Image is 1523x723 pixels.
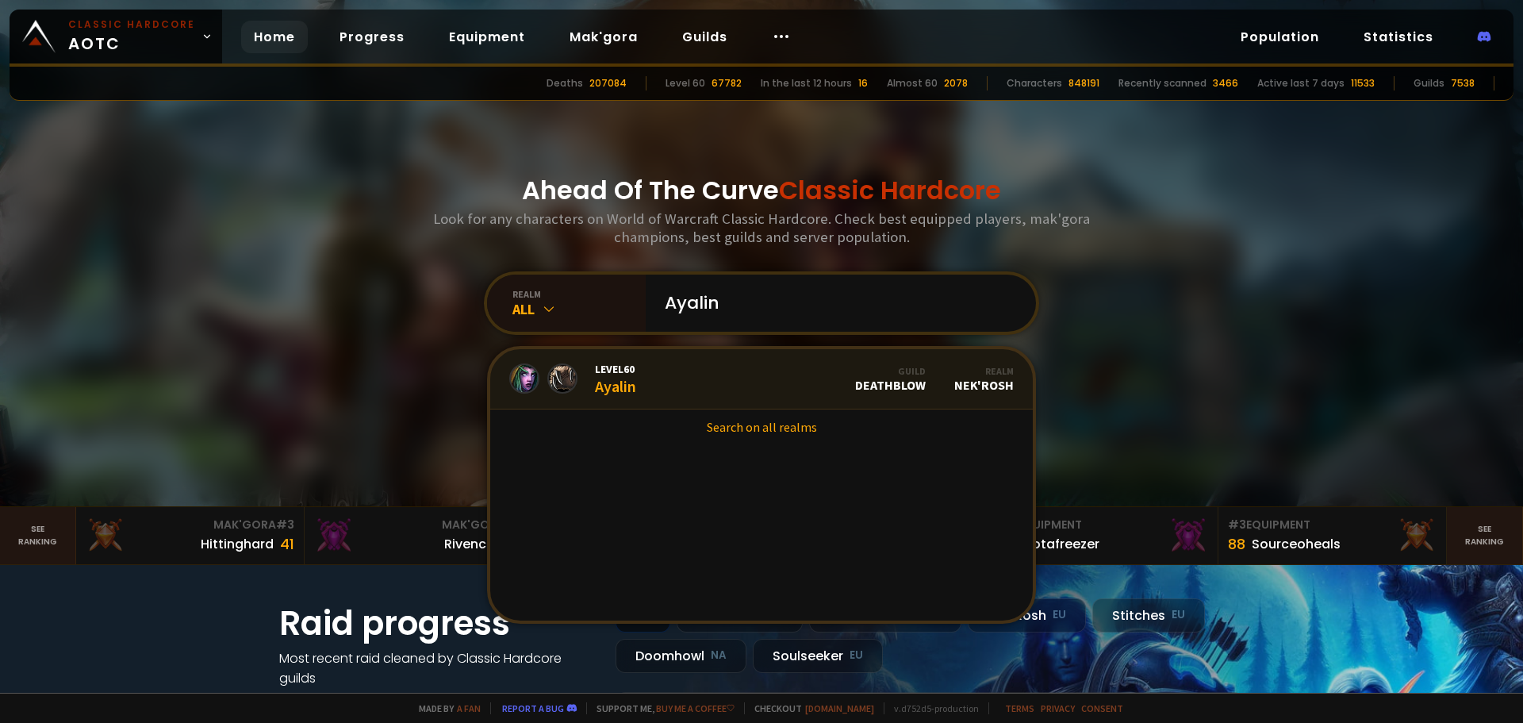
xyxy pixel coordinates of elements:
div: Equipment [999,517,1208,533]
a: Guilds [669,21,740,53]
a: #2Equipment88Notafreezer [990,507,1218,564]
div: 3466 [1213,76,1238,90]
a: Equipment [436,21,538,53]
a: Level60AyalinGuildDeathBlowRealmNek'Rosh [490,349,1033,410]
a: Classic HardcoreAOTC [10,10,222,63]
span: Level 60 [595,362,636,376]
a: Mak'gora [557,21,650,53]
a: Home [241,21,308,53]
div: 11533 [1351,76,1375,90]
div: 41 [280,533,294,555]
div: 67782 [712,76,742,90]
div: Mak'Gora [314,517,523,533]
h1: Ahead Of The Curve [522,171,1001,210]
span: Classic Hardcore [779,172,1001,208]
a: Consent [1081,702,1123,714]
span: # 3 [1228,517,1246,533]
a: Seeranking [1447,507,1523,564]
small: EU [850,648,863,663]
div: Level 60 [666,76,705,90]
span: v. d752d5 - production [884,702,979,714]
small: EU [1053,607,1066,623]
div: Sourceoheals [1252,534,1341,554]
small: NA [711,648,727,663]
h4: Most recent raid cleaned by Classic Hardcore guilds [279,648,597,688]
span: Checkout [744,702,874,714]
div: realm [512,288,646,300]
div: 88 [1228,533,1245,555]
div: Recently scanned [1118,76,1207,90]
span: Made by [409,702,481,714]
small: Classic Hardcore [68,17,195,32]
span: # 3 [276,517,294,533]
div: Guild [855,365,926,377]
div: Nek'Rosh [968,598,1086,633]
div: Active last 7 days [1257,76,1345,90]
div: Characters [1007,76,1062,90]
div: Soulseeker [753,639,883,673]
span: AOTC [68,17,195,56]
div: 207084 [589,76,627,90]
a: Privacy [1041,702,1075,714]
div: 2078 [944,76,968,90]
a: Mak'Gora#2Rivench100 [305,507,533,564]
div: All [512,300,646,318]
div: In the last 12 hours [761,76,852,90]
div: Almost 60 [887,76,938,90]
div: Equipment [1228,517,1437,533]
div: 848191 [1068,76,1099,90]
a: Statistics [1351,21,1446,53]
div: Realm [954,365,1014,377]
a: Report a bug [502,702,564,714]
div: Guilds [1414,76,1444,90]
a: Buy me a coffee [656,702,735,714]
h1: Raid progress [279,598,597,648]
a: a fan [457,702,481,714]
h3: Look for any characters on World of Warcraft Classic Hardcore. Check best equipped players, mak'g... [427,210,1096,246]
div: Ayalin [595,362,636,396]
div: Stitches [1092,598,1205,633]
small: EU [1172,607,1185,623]
input: Search a character... [655,275,1017,332]
div: Nek'Rosh [954,365,1014,393]
a: #3Equipment88Sourceoheals [1218,507,1447,564]
div: Mak'Gora [86,517,294,533]
a: Terms [1005,702,1034,714]
a: [DOMAIN_NAME] [805,702,874,714]
div: Rivench [444,534,494,554]
span: Support me, [586,702,735,714]
div: 16 [858,76,868,90]
div: Doomhowl [616,639,746,673]
div: Notafreezer [1023,534,1099,554]
a: Population [1228,21,1332,53]
a: See all progress [279,689,382,707]
a: Mak'Gora#3Hittinghard41 [76,507,305,564]
a: Search on all realms [490,410,1033,444]
div: DeathBlow [855,365,926,393]
div: 7538 [1451,76,1475,90]
a: Progress [327,21,417,53]
div: Deaths [547,76,583,90]
div: Hittinghard [201,534,274,554]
